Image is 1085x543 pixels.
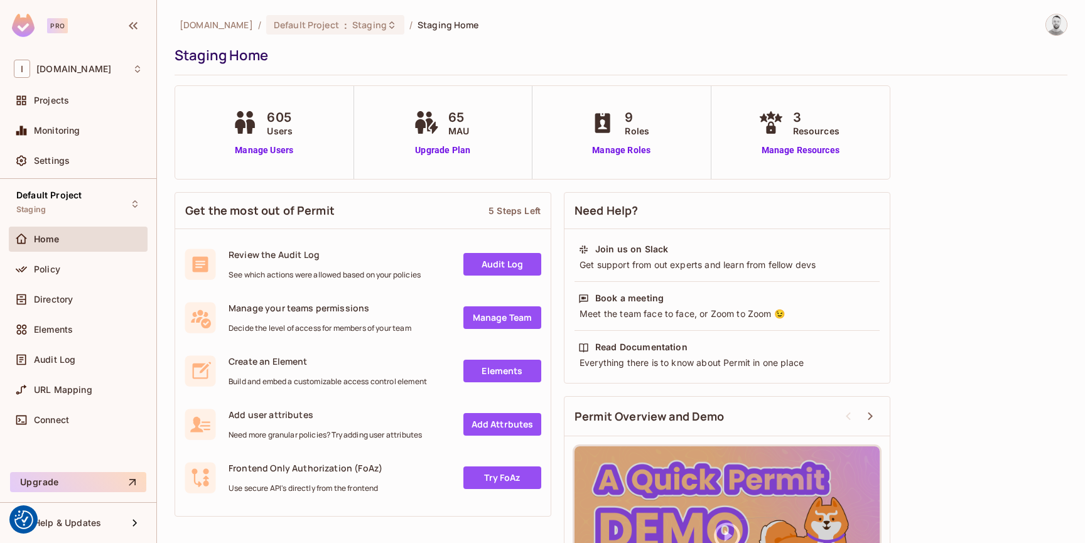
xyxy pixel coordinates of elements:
span: Monitoring [34,126,80,136]
a: Elements [463,360,541,382]
span: Review the Audit Log [229,249,421,261]
span: Staging [16,205,46,215]
span: Audit Log [34,355,75,365]
span: Frontend Only Authorization (FoAz) [229,462,382,474]
span: Default Project [274,19,339,31]
span: Use secure API's directly from the frontend [229,483,382,493]
span: Add user attributes [229,409,422,421]
span: Help & Updates [34,518,101,528]
a: Manage Roles [587,144,656,157]
span: Users [267,124,293,137]
span: 65 [448,108,469,127]
span: Elements [34,325,73,335]
button: Consent Preferences [14,510,33,529]
img: SReyMgAAAABJRU5ErkJggg== [12,14,35,37]
span: Staging Home [418,19,479,31]
span: 605 [267,108,293,127]
a: Manage Users [229,144,299,157]
a: Upgrade Plan [411,144,475,157]
span: Build and embed a customizable access control element [229,377,427,387]
div: 5 Steps Left [489,205,541,217]
span: Decide the level of access for members of your team [229,323,411,333]
span: Staging [352,19,387,31]
span: Default Project [16,190,82,200]
div: Join us on Slack [595,243,668,255]
span: Need Help? [575,203,639,218]
a: Add Attrbutes [463,413,541,436]
span: Permit Overview and Demo [575,409,725,424]
div: Get support from out experts and learn from fellow devs [578,259,876,271]
a: Manage Team [463,306,541,329]
div: Pro [47,18,68,33]
a: Manage Resources [755,144,846,157]
span: 3 [793,108,839,127]
span: Home [34,234,60,244]
img: Fabian Dios Rodas [1046,14,1067,35]
span: MAU [448,124,469,137]
span: Roles [625,124,649,137]
span: Projects [34,95,69,105]
li: / [258,19,261,31]
div: Everything there is to know about Permit in one place [578,357,876,369]
button: Upgrade [10,472,146,492]
div: Read Documentation [595,341,688,353]
span: Need more granular policies? Try adding user attributes [229,430,422,440]
li: / [409,19,413,31]
span: Directory [34,294,73,304]
span: Connect [34,415,69,425]
span: Resources [793,124,839,137]
span: I [14,60,30,78]
div: Meet the team face to face, or Zoom to Zoom 😉 [578,308,876,320]
a: Try FoAz [463,466,541,489]
div: Staging Home [175,46,1061,65]
div: Book a meeting [595,292,664,304]
span: Policy [34,264,60,274]
a: Audit Log [463,253,541,276]
span: : [343,20,348,30]
span: the active workspace [180,19,253,31]
span: URL Mapping [34,385,92,395]
span: Manage your teams permissions [229,302,411,314]
span: Get the most out of Permit [185,203,335,218]
span: 9 [625,108,649,127]
span: Create an Element [229,355,427,367]
span: See which actions were allowed based on your policies [229,270,421,280]
span: Workspace: iofinnet.com [36,64,111,74]
img: Revisit consent button [14,510,33,529]
span: Settings [34,156,70,166]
